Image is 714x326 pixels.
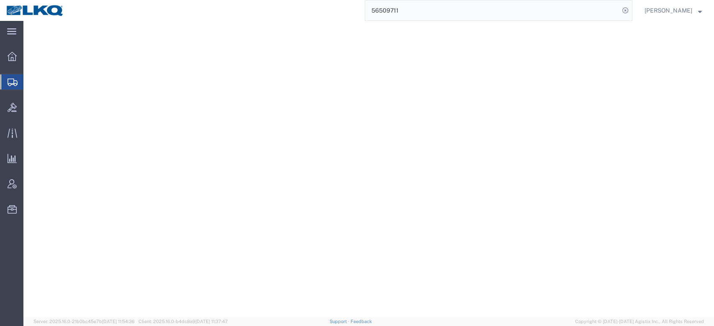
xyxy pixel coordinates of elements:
[644,5,702,15] button: [PERSON_NAME]
[330,319,351,324] a: Support
[645,6,692,15] span: Matt Harvey
[6,4,64,17] img: logo
[195,319,228,324] span: [DATE] 11:37:47
[23,21,714,317] iframe: FS Legacy Container
[138,319,228,324] span: Client: 2025.16.0-b4dc8a9
[102,319,135,324] span: [DATE] 11:54:36
[351,319,372,324] a: Feedback
[365,0,619,20] input: Search for shipment number, reference number
[33,319,135,324] span: Server: 2025.16.0-21b0bc45e7b
[575,318,704,325] span: Copyright © [DATE]-[DATE] Agistix Inc., All Rights Reserved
